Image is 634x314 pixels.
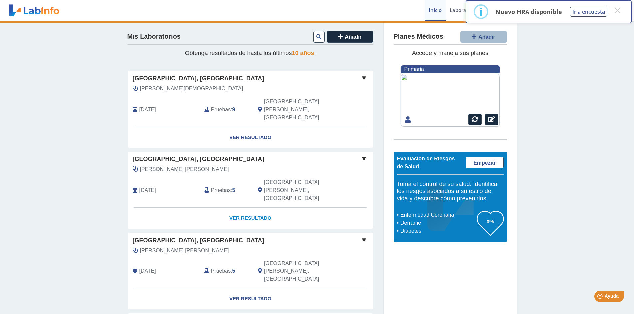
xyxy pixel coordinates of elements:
[127,33,181,41] h4: Mis Laboratorios
[128,288,373,309] a: Ver Resultado
[327,31,373,43] button: Añadir
[399,211,477,219] li: Enfermedad Coronaria
[495,8,562,16] p: Nuevo HRA disponible
[412,50,488,56] span: Accede y maneja sus planes
[139,186,156,194] span: 2025-04-21
[211,186,231,194] span: Pruebas
[139,267,156,275] span: 2024-11-05
[397,181,504,202] h5: Toma el control de su salud. Identifica los riesgos asociados a su estilo de vida y descubre cómo...
[211,106,231,114] span: Pruebas
[133,236,264,245] span: [GEOGRAPHIC_DATA], [GEOGRAPHIC_DATA]
[199,98,253,122] div: :
[460,31,507,43] button: Añadir
[466,157,504,168] a: Empezar
[211,267,231,275] span: Pruebas
[128,208,373,229] a: Ver Resultado
[479,6,483,18] div: i
[611,4,623,16] button: Close this dialog
[264,98,337,122] span: San Juan, PR
[140,247,229,255] span: Hernandez Velez, Priscila
[264,260,337,283] span: San Juan, PR
[140,85,243,93] span: Amparo, Jesus
[199,178,253,202] div: :
[345,34,362,40] span: Añadir
[128,127,373,148] a: Ver Resultado
[199,260,253,283] div: :
[232,187,235,193] b: 5
[397,156,455,169] span: Evaluación de Riesgos de Salud
[133,74,264,83] span: [GEOGRAPHIC_DATA], [GEOGRAPHIC_DATA]
[399,227,477,235] li: Diabetes
[133,155,264,164] span: [GEOGRAPHIC_DATA], [GEOGRAPHIC_DATA]
[477,217,504,226] h3: 0%
[404,66,424,72] span: Primaria
[570,7,607,17] button: Ir a encuesta
[473,160,496,166] span: Empezar
[575,288,627,307] iframe: Help widget launcher
[232,107,235,112] b: 9
[399,219,477,227] li: Derrame
[478,34,495,40] span: Añadir
[232,268,235,274] b: 5
[292,50,314,56] span: 10 años
[394,33,443,41] h4: Planes Médicos
[140,165,229,173] span: Hernandez Velez, Priscila
[264,178,337,202] span: San Juan, PR
[139,106,156,114] span: 2024-03-15
[185,50,316,56] span: Obtenga resultados de hasta los últimos .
